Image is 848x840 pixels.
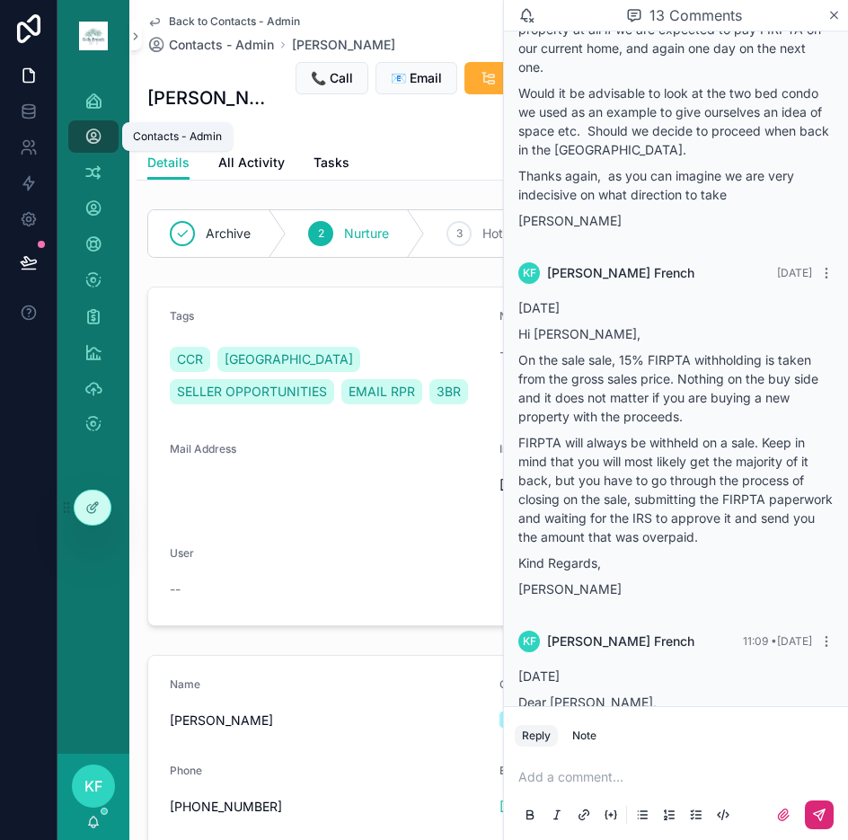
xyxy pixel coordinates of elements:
[57,72,129,464] div: scrollable content
[147,36,274,54] a: Contacts - Admin
[523,634,536,649] span: KF
[349,383,415,401] span: EMAIL RPR
[218,146,285,182] a: All Activity
[518,298,834,317] p: [DATE]
[499,764,527,777] span: Email
[518,667,834,685] p: [DATE]
[565,725,604,747] button: Note
[499,476,815,494] span: [STREET_ADDRESS]
[177,350,203,368] span: CCR
[547,264,694,282] span: [PERSON_NAME] French
[456,226,463,241] span: 3
[391,69,442,87] span: 📧 Email
[518,350,834,426] p: On the sale sale, 15% FIRPTA withholding is taken from the gross sales price. Nothing on the buy ...
[170,712,485,729] span: [PERSON_NAME]
[170,764,202,777] span: Phone
[225,350,353,368] span: [GEOGRAPHIC_DATA]
[311,69,353,87] span: 📞 Call
[147,14,300,29] a: Back to Contacts - Admin
[518,693,834,712] p: Dear [PERSON_NAME],
[429,379,468,404] a: 3BR
[170,442,236,455] span: Mail Address
[147,154,190,172] span: Details
[515,725,558,747] button: Reply
[649,4,742,26] span: 13 Comments
[344,225,389,243] span: Nurture
[314,146,349,182] a: Tasks
[206,225,251,243] span: Archive
[147,146,190,181] a: Details
[518,553,834,572] p: Kind Regards,
[170,379,334,404] a: SELLER OPPORTUNITIES
[482,225,503,243] span: Hot
[743,634,812,648] span: 11:09 • [DATE]
[170,546,194,560] span: User
[170,347,210,372] a: CCR
[292,36,395,54] a: [PERSON_NAME]
[84,775,102,797] span: KF
[499,309,551,323] span: Next Task
[169,14,300,29] span: Back to Contacts - Admin
[218,154,285,172] span: All Activity
[518,166,834,204] p: Thanks again, as you can imagine we are very indecisive on what direction to take
[170,309,194,323] span: Tags
[375,62,457,94] button: 📧 Email
[518,211,834,230] p: [PERSON_NAME]
[518,84,834,159] p: Would it be advisable to look at the two bed condo we used as an example to give ourselves an ide...
[170,580,181,598] span: --
[437,383,461,401] span: 3BR
[318,226,324,241] span: 2
[170,798,485,816] span: [PHONE_NUMBER]
[547,632,694,650] span: [PERSON_NAME] French
[518,433,834,546] p: FIRPTA will always be withheld on a sale. Keep in mind that you will most likely get the majority...
[133,129,222,144] div: Contacts - Admin
[170,677,200,691] span: Name
[523,266,536,280] span: KF
[499,343,510,361] span: --
[296,62,368,94] button: 📞 Call
[169,36,274,54] span: Contacts - Admin
[464,62,603,94] button: Set Next Task
[518,579,834,598] p: [PERSON_NAME]
[499,442,563,455] span: Int'l Address
[518,324,834,343] p: Hi [PERSON_NAME],
[499,677,557,691] span: Client Type
[177,383,327,401] span: SELLER OPPORTUNITIES
[147,85,277,111] h1: [PERSON_NAME]
[572,729,596,743] div: Note
[777,266,812,279] span: [DATE]
[217,347,360,372] a: [GEOGRAPHIC_DATA]
[79,22,108,50] img: App logo
[314,154,349,172] span: Tasks
[499,798,716,816] a: [EMAIL_ADDRESS][DOMAIN_NAME]
[341,379,422,404] a: EMAIL RPR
